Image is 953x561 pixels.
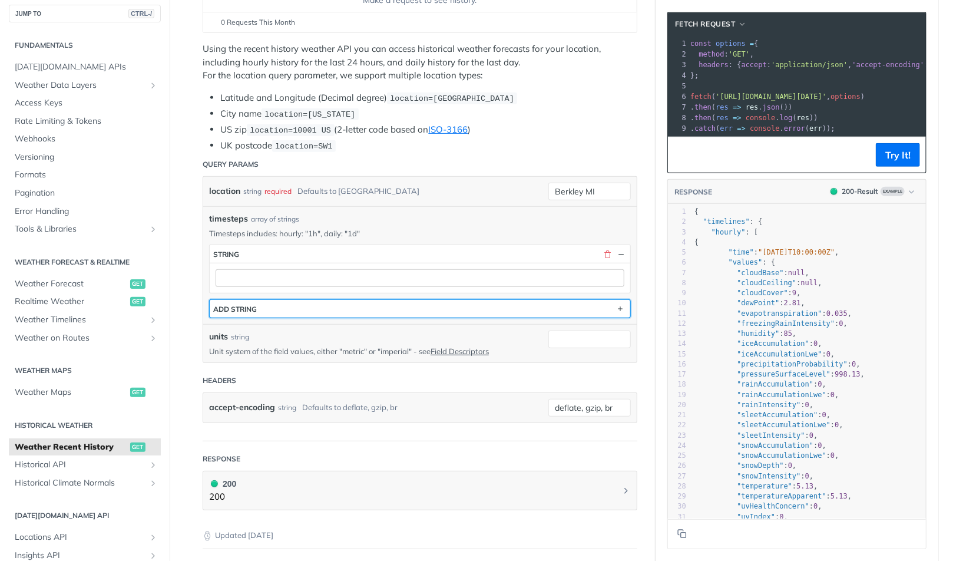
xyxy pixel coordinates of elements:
[668,339,686,349] div: 14
[668,431,686,441] div: 23
[15,387,127,398] span: Weather Maps
[668,217,686,227] div: 2
[694,380,826,388] span: : ,
[668,60,688,70] div: 3
[758,248,835,256] span: "[DATE]T10:00:00Z"
[130,279,145,289] span: get
[746,103,759,111] span: res
[784,329,792,338] span: 85
[668,379,686,390] div: 18
[690,103,793,111] span: . ( . ())
[221,17,295,28] span: 0 Requests This Month
[825,186,920,197] button: 200200-ResultExample
[668,420,686,430] div: 22
[694,329,797,338] span: : ,
[9,510,161,521] h2: [DATE][DOMAIN_NAME] API
[690,114,818,122] span: . ( . ( ))
[852,61,925,69] span: 'accept-encoding'
[251,214,299,225] div: array of strings
[737,350,822,358] span: "iceAccumulationLwe"
[809,124,822,133] span: err
[788,461,792,470] span: 0
[130,297,145,306] span: get
[9,456,161,474] a: Historical APIShow subpages for Historical API
[9,293,161,311] a: Realtime Weatherget
[694,248,839,256] span: : ,
[668,278,686,288] div: 8
[220,139,637,153] li: UK postcode
[668,207,686,217] div: 1
[694,360,861,368] span: : ,
[148,478,158,488] button: Show subpages for Historical Climate Normals
[830,451,835,460] span: 0
[737,492,826,500] span: "temperatureApparent"
[694,451,839,460] span: : ,
[209,490,236,504] p: 200
[813,502,818,510] span: 0
[668,329,686,339] div: 13
[839,319,843,328] span: 0
[737,269,783,277] span: "cloudBase"
[668,237,686,247] div: 4
[750,39,754,48] span: =
[15,133,158,145] span: Webhooks
[813,339,818,348] span: 0
[220,91,637,105] li: Latitude and Longitude (Decimal degree)
[690,39,759,48] span: {
[668,359,686,369] div: 16
[668,70,688,81] div: 4
[694,391,839,399] span: : ,
[797,114,810,122] span: res
[694,289,801,297] span: : ,
[690,93,865,101] span: ( , )
[302,399,398,416] div: Defaults to deflate, gzip, br
[763,103,780,111] span: json
[9,420,161,431] h2: Historical Weather
[15,532,145,543] span: Locations API
[694,502,822,510] span: : ,
[203,454,240,464] div: Response
[668,258,686,268] div: 6
[694,319,848,328] span: : ,
[148,533,158,542] button: Show subpages for Locations API
[694,217,763,226] span: : {
[694,309,852,318] span: : ,
[737,441,813,450] span: "snowAccumulation"
[694,431,818,440] span: : ,
[9,184,161,202] a: Pagination
[801,279,818,287] span: null
[668,113,688,123] div: 8
[668,38,688,49] div: 1
[737,289,788,297] span: "cloudCover"
[694,482,818,490] span: : ,
[694,350,835,358] span: : ,
[668,81,688,91] div: 5
[130,443,145,452] span: get
[694,370,865,378] span: : ,
[737,380,813,388] span: "rainAccumulation"
[737,319,835,328] span: "freezingRainIntensity"
[668,123,688,134] div: 9
[733,114,741,122] span: =>
[9,257,161,268] h2: Weather Forecast & realtime
[818,441,822,450] span: 0
[729,50,750,58] span: 'GET'
[9,365,161,376] h2: Weather Maps
[243,183,262,200] div: string
[737,472,800,480] span: "snowIntensity"
[203,159,259,170] div: Query Params
[674,186,713,198] button: RESPONSE
[668,102,688,113] div: 7
[668,247,686,258] div: 5
[694,401,813,409] span: : ,
[9,40,161,51] h2: Fundamentals
[9,529,161,546] a: Locations APIShow subpages for Locations API
[784,124,805,133] span: error
[737,502,809,510] span: "uvHealthConcern"
[210,300,630,318] button: ADD string
[881,187,905,196] span: Example
[211,480,218,487] span: 200
[668,227,686,237] div: 3
[826,309,848,318] span: 0.035
[737,482,792,490] span: "temperature"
